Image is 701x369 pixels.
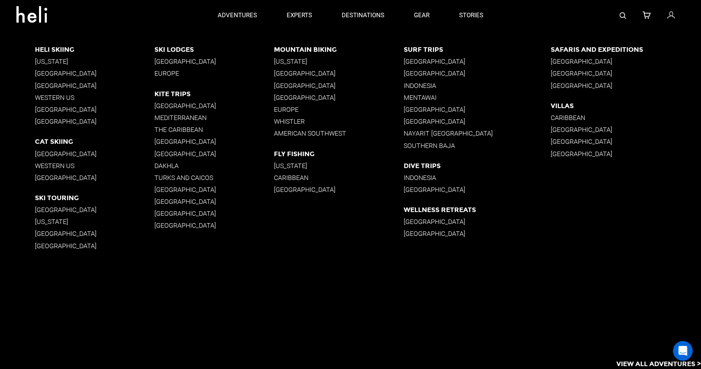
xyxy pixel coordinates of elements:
p: [GEOGRAPHIC_DATA] [35,174,154,182]
p: [GEOGRAPHIC_DATA] [404,218,551,226]
p: [US_STATE] [274,58,404,65]
p: [GEOGRAPHIC_DATA] [35,230,154,238]
p: Cat Skiing [35,138,154,145]
p: Villas [551,102,701,110]
p: Fly Fishing [274,150,404,158]
p: Indonesia [404,174,551,182]
p: [GEOGRAPHIC_DATA] [154,150,274,158]
p: Surf Trips [404,46,551,53]
p: [US_STATE] [35,58,154,65]
p: [GEOGRAPHIC_DATA] [404,230,551,238]
p: The Caribbean [154,126,274,134]
p: American Southwest [274,129,404,137]
p: [GEOGRAPHIC_DATA] [35,150,154,158]
p: View All Adventures > [616,360,701,369]
p: [GEOGRAPHIC_DATA] [35,206,154,214]
p: Whistler [274,118,404,125]
p: Ski Touring [35,194,154,202]
p: [US_STATE] [274,162,404,170]
p: [GEOGRAPHIC_DATA] [154,58,274,65]
p: [GEOGRAPHIC_DATA] [154,210,274,217]
p: Heli Skiing [35,46,154,53]
p: [GEOGRAPHIC_DATA] [154,186,274,194]
p: [GEOGRAPHIC_DATA] [551,58,701,65]
p: [GEOGRAPHIC_DATA] [35,118,154,125]
p: [GEOGRAPHIC_DATA] [551,82,701,90]
p: Ski Lodges [154,46,274,53]
p: [GEOGRAPHIC_DATA] [35,69,154,77]
p: Caribbean [551,114,701,122]
p: Wellness Retreats [404,206,551,214]
p: Western US [35,94,154,101]
p: experts [287,11,312,20]
p: Mentawai [404,94,551,101]
p: Mediterranean [154,114,274,122]
p: [GEOGRAPHIC_DATA] [35,242,154,250]
img: search-bar-icon.svg [620,12,626,19]
p: [GEOGRAPHIC_DATA] [551,69,701,77]
p: Safaris and Expeditions [551,46,701,53]
p: [GEOGRAPHIC_DATA] [404,186,551,194]
p: Europe [274,106,404,113]
p: [GEOGRAPHIC_DATA] [274,69,404,77]
p: destinations [342,11,384,20]
p: Nayarit [GEOGRAPHIC_DATA] [404,129,551,137]
p: [US_STATE] [35,218,154,226]
p: Caribbean [274,174,404,182]
p: [GEOGRAPHIC_DATA] [35,82,154,90]
p: Turks and Caicos [154,174,274,182]
p: Mountain Biking [274,46,404,53]
p: Kite Trips [154,90,274,98]
p: Dive Trips [404,162,551,170]
p: Southern Baja [404,142,551,150]
p: Western US [35,162,154,170]
p: [GEOGRAPHIC_DATA] [154,222,274,230]
p: [GEOGRAPHIC_DATA] [274,186,404,194]
p: Dakhla [154,162,274,170]
p: [GEOGRAPHIC_DATA] [404,58,551,65]
p: [GEOGRAPHIC_DATA] [404,106,551,113]
p: [GEOGRAPHIC_DATA] [551,150,701,158]
p: [GEOGRAPHIC_DATA] [404,69,551,77]
div: Open Intercom Messenger [673,341,693,361]
p: [GEOGRAPHIC_DATA] [274,82,404,90]
p: [GEOGRAPHIC_DATA] [154,198,274,205]
p: Indonesia [404,82,551,90]
p: [GEOGRAPHIC_DATA] [154,102,274,110]
p: [GEOGRAPHIC_DATA] [35,106,154,113]
p: [GEOGRAPHIC_DATA] [551,138,701,145]
p: [GEOGRAPHIC_DATA] [154,138,274,145]
p: adventures [218,11,257,20]
p: [GEOGRAPHIC_DATA] [404,118,551,125]
p: [GEOGRAPHIC_DATA] [551,126,701,134]
p: Europe [154,69,274,77]
p: [GEOGRAPHIC_DATA] [274,94,404,101]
